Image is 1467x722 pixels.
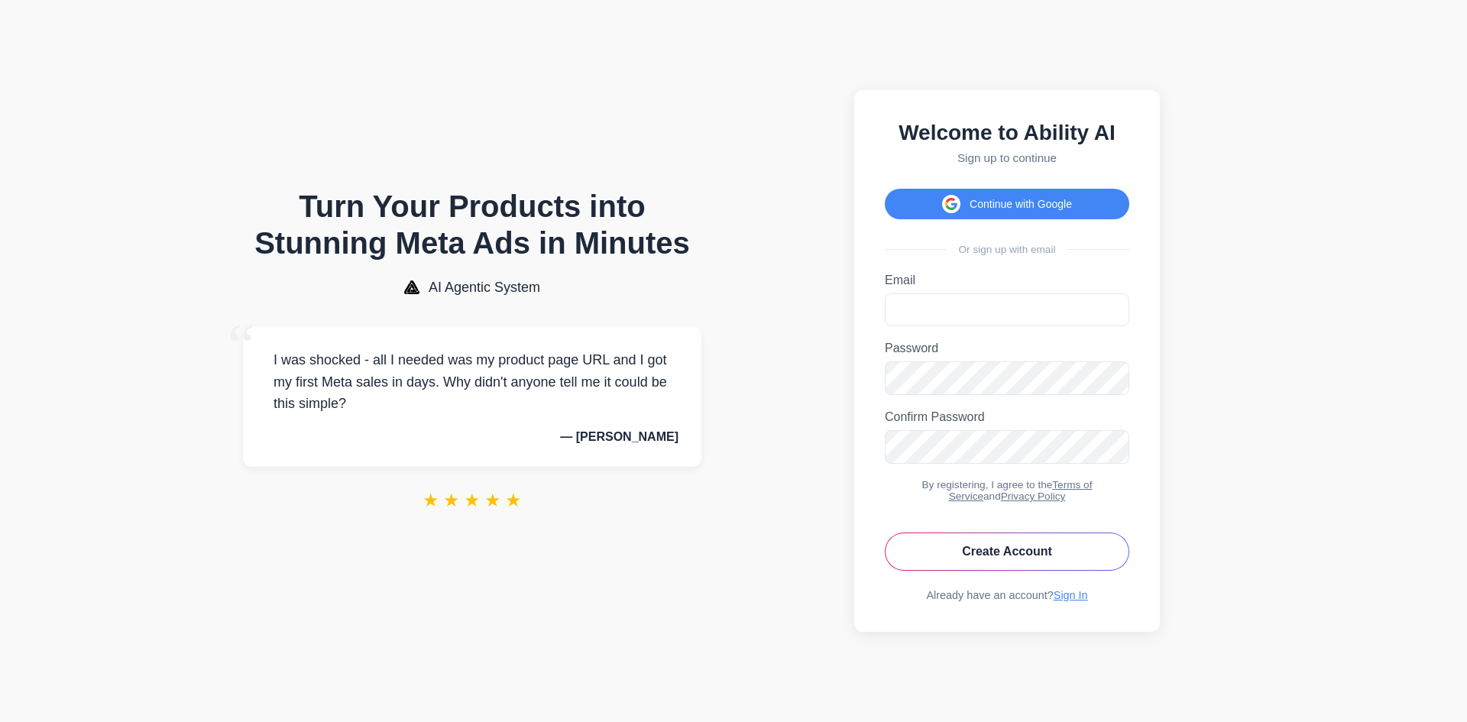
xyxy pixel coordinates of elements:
[266,430,678,444] p: — [PERSON_NAME]
[885,274,1129,287] label: Email
[885,121,1129,145] h2: Welcome to Ability AI
[464,490,481,511] span: ★
[885,189,1129,219] button: Continue with Google
[949,479,1093,502] a: Terms of Service
[1001,491,1066,502] a: Privacy Policy
[1054,589,1088,601] a: Sign In
[885,479,1129,502] div: By registering, I agree to the and
[505,490,522,511] span: ★
[429,280,540,296] span: AI Agentic System
[885,533,1129,571] button: Create Account
[484,490,501,511] span: ★
[443,490,460,511] span: ★
[243,188,701,261] h1: Turn Your Products into Stunning Meta Ads in Minutes
[228,311,255,380] span: “
[423,490,439,511] span: ★
[885,151,1129,164] p: Sign up to continue
[404,280,419,294] img: AI Agentic System Logo
[885,342,1129,355] label: Password
[885,410,1129,424] label: Confirm Password
[885,244,1129,255] div: Or sign up with email
[266,349,678,415] p: I was shocked - all I needed was my product page URL and I got my first Meta sales in days. Why d...
[885,589,1129,601] div: Already have an account?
